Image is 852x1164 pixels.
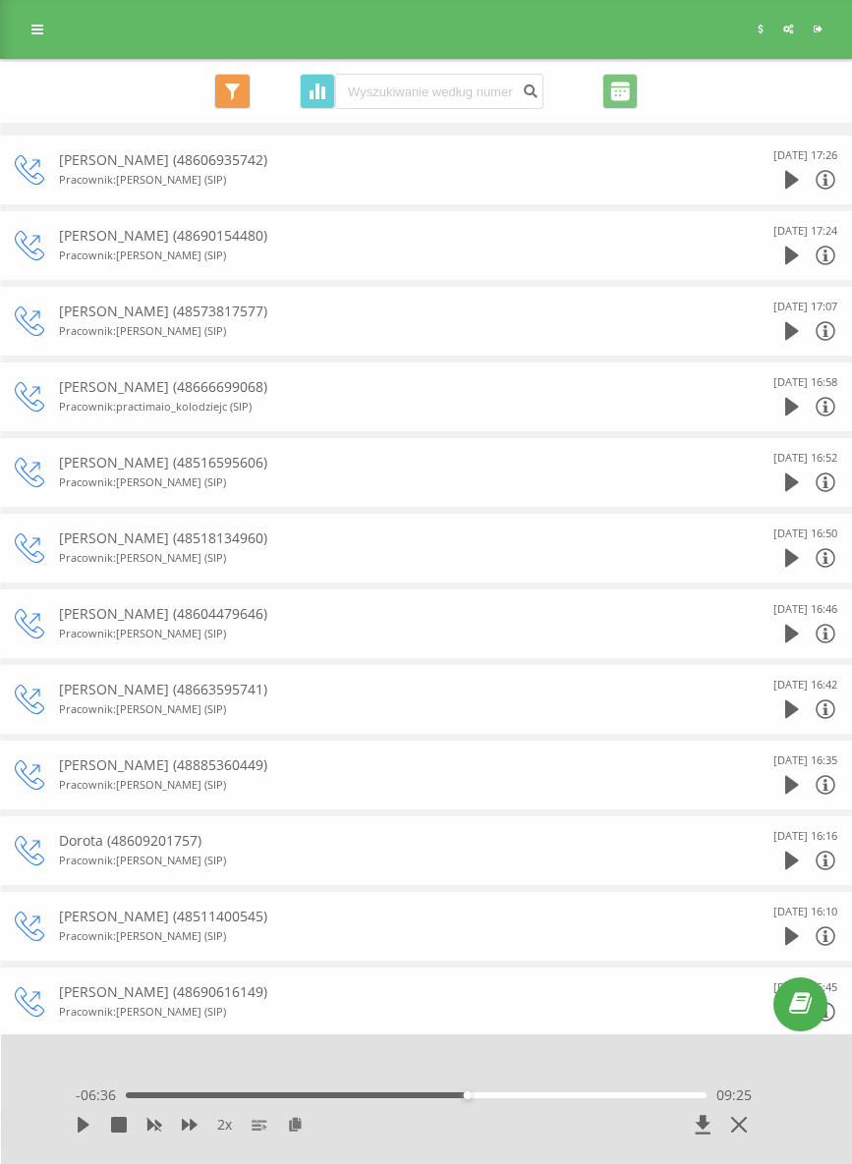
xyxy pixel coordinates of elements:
[59,170,710,190] div: Pracownik : [PERSON_NAME] (SIP)
[59,302,710,321] div: [PERSON_NAME] (48573817577)
[773,372,837,392] div: [DATE] 16:58
[464,1091,472,1099] div: Accessibility label
[59,755,710,775] div: [PERSON_NAME] (48885360449)
[59,397,710,416] div: Pracownik : practimaio_kolodziejc (SIP)
[59,1002,710,1022] div: Pracownik : [PERSON_NAME] (SIP)
[59,472,710,492] div: Pracownik : [PERSON_NAME] (SIP)
[773,750,837,770] div: [DATE] 16:35
[59,226,710,246] div: [PERSON_NAME] (48690154480)
[59,982,710,1002] div: [PERSON_NAME] (48690616149)
[59,926,710,946] div: Pracownik : [PERSON_NAME] (SIP)
[59,907,710,926] div: [PERSON_NAME] (48511400545)
[59,624,710,643] div: Pracownik : [PERSON_NAME] (SIP)
[773,145,837,165] div: [DATE] 17:26
[773,448,837,468] div: [DATE] 16:52
[59,150,710,170] div: [PERSON_NAME] (48606935742)
[335,74,543,109] input: Wyszukiwanie według numeru
[59,377,710,397] div: [PERSON_NAME] (48666699068)
[716,1085,752,1105] span: 09:25
[59,699,710,719] div: Pracownik : [PERSON_NAME] (SIP)
[773,221,837,241] div: [DATE] 17:24
[773,599,837,619] div: [DATE] 16:46
[76,1085,126,1105] span: - 06:36
[59,775,710,795] div: Pracownik : [PERSON_NAME] (SIP)
[59,528,710,548] div: [PERSON_NAME] (48518134960)
[59,453,710,472] div: [PERSON_NAME] (48516595606)
[59,548,710,568] div: Pracownik : [PERSON_NAME] (SIP)
[59,831,710,851] div: Dorota (48609201757)
[59,851,710,870] div: Pracownik : [PERSON_NAME] (SIP)
[59,321,710,341] div: Pracownik : [PERSON_NAME] (SIP)
[773,675,837,694] div: [DATE] 16:42
[59,246,710,265] div: Pracownik : [PERSON_NAME] (SIP)
[217,1115,232,1135] span: 2 x
[773,524,837,543] div: [DATE] 16:50
[773,902,837,921] div: [DATE] 16:10
[59,680,710,699] div: [PERSON_NAME] (48663595741)
[59,604,710,624] div: [PERSON_NAME] (48604479646)
[773,826,837,846] div: [DATE] 16:16
[773,297,837,316] div: [DATE] 17:07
